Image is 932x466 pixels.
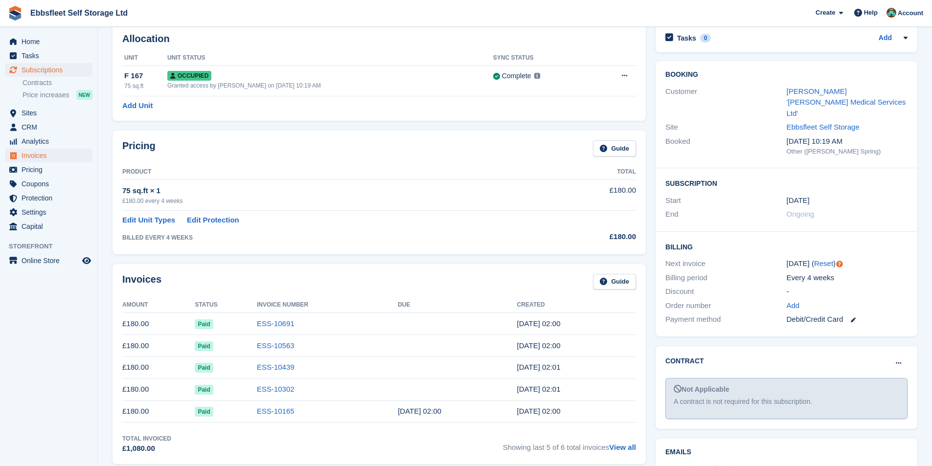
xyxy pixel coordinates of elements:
[879,33,892,44] a: Add
[5,35,92,48] a: menu
[122,400,195,422] td: £180.00
[665,242,908,251] h2: Billing
[22,106,80,120] span: Sites
[122,185,541,197] div: 75 sq.ft × 1
[122,33,636,44] h2: Allocation
[534,73,540,79] img: icon-info-grey-7440780725fd019a000dd9b08b2336e03edf1995a4989e88bcd33f0948082b44.svg
[835,260,844,268] div: Tooltip anchor
[787,272,908,284] div: Every 4 weeks
[665,86,786,119] div: Customer
[5,177,92,191] a: menu
[665,314,786,325] div: Payment method
[517,319,561,328] time: 2025-07-31 01:00:09 UTC
[23,90,69,100] span: Price increases
[122,197,541,205] div: £180.00 every 4 weeks
[5,163,92,177] a: menu
[5,63,92,77] a: menu
[8,6,23,21] img: stora-icon-8386f47178a22dfd0bd8f6a31ec36ba5ce8667c1dd55bd0f319d3a0aa187defe.svg
[665,356,704,366] h2: Contract
[787,195,810,206] time: 2025-03-13 01:00:00 UTC
[122,164,541,180] th: Product
[665,71,908,79] h2: Booking
[122,100,153,111] a: Add Unit
[787,314,908,325] div: Debit/Credit Card
[787,210,815,218] span: Ongoing
[76,90,92,100] div: NEW
[122,378,195,400] td: £180.00
[5,191,92,205] a: menu
[541,164,636,180] th: Total
[23,78,92,88] a: Contracts
[257,319,295,328] a: ESS-10691
[493,50,592,66] th: Sync Status
[541,231,636,243] div: £180.00
[81,255,92,266] a: Preview store
[665,178,908,188] h2: Subscription
[22,220,80,233] span: Capital
[9,242,97,251] span: Storefront
[195,297,256,313] th: Status
[517,363,561,371] time: 2025-06-05 01:01:02 UTC
[5,49,92,63] a: menu
[503,434,636,454] span: Showing last 5 of 6 total invoices
[167,81,493,90] div: Granted access by [PERSON_NAME] on [DATE] 10:19 AM
[5,205,92,219] a: menu
[257,385,295,393] a: ESS-10302
[195,319,213,329] span: Paid
[257,407,295,415] a: ESS-10165
[22,163,80,177] span: Pricing
[22,191,80,205] span: Protection
[898,8,923,18] span: Account
[665,136,786,156] div: Booked
[593,140,636,156] a: Guide
[257,297,398,313] th: Invoice Number
[22,49,80,63] span: Tasks
[167,50,493,66] th: Unit Status
[787,136,908,147] div: [DATE] 10:19 AM
[517,407,561,415] time: 2025-04-10 01:00:28 UTC
[22,120,80,134] span: CRM
[122,356,195,378] td: £180.00
[22,205,80,219] span: Settings
[700,34,711,43] div: 0
[5,120,92,134] a: menu
[122,215,175,226] a: Edit Unit Types
[122,313,195,335] td: £180.00
[195,407,213,417] span: Paid
[665,258,786,269] div: Next invoice
[814,259,833,267] a: Reset
[195,363,213,373] span: Paid
[665,122,786,133] div: Site
[122,297,195,313] th: Amount
[816,8,835,18] span: Create
[665,300,786,311] div: Order number
[398,297,517,313] th: Due
[5,149,92,162] a: menu
[517,385,561,393] time: 2025-05-08 01:01:05 UTC
[122,434,171,443] div: Total Invoiced
[122,140,156,156] h2: Pricing
[517,341,561,350] time: 2025-07-03 01:00:50 UTC
[787,87,906,117] a: [PERSON_NAME] '[PERSON_NAME] Medical Services Ltd'
[122,50,167,66] th: Unit
[122,443,171,454] div: £1,080.00
[5,254,92,267] a: menu
[787,147,908,156] div: Other ([PERSON_NAME] Spring)
[665,209,786,220] div: End
[787,258,908,269] div: [DATE] ( )
[257,341,295,350] a: ESS-10563
[398,407,441,415] time: 2025-04-11 01:00:00 UTC
[517,297,636,313] th: Created
[864,8,878,18] span: Help
[887,8,896,18] img: George Spring
[541,179,636,210] td: £180.00
[22,63,80,77] span: Subscriptions
[195,341,213,351] span: Paid
[124,82,167,90] div: 75 sq.ft
[257,363,295,371] a: ESS-10439
[674,384,899,395] div: Not Applicable
[22,134,80,148] span: Analytics
[26,5,132,21] a: Ebbsfleet Self Storage Ltd
[502,71,531,81] div: Complete
[122,335,195,357] td: £180.00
